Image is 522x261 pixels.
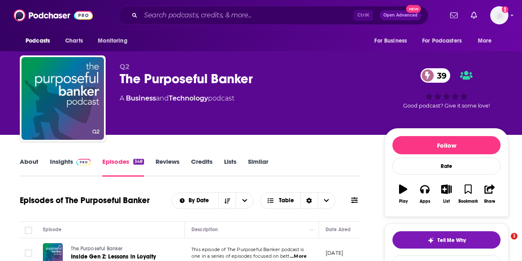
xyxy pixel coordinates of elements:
[478,35,492,47] span: More
[472,33,502,49] button: open menu
[26,35,50,47] span: Podcasts
[191,253,289,259] span: one in a series of episodes focused on bett
[248,158,268,177] a: Similar
[479,179,501,209] button: Share
[437,237,466,244] span: Tell Me Why
[420,68,451,83] a: 39
[25,249,32,257] span: Toggle select row
[126,94,156,102] a: Business
[354,10,373,21] span: Ctrl K
[133,159,144,165] div: 348
[326,225,351,235] div: Date Aired
[118,6,428,25] div: Search podcasts, credits, & more...
[490,6,508,24] img: User Profile
[71,245,169,253] a: The Purposeful Banker
[392,231,501,249] button: tell me why sparkleTell Me Why
[406,5,421,13] span: New
[20,195,150,206] h1: Episodes of The Purposeful Banker
[403,103,490,109] span: Good podcast? Give it some love!
[65,35,83,47] span: Charts
[443,199,450,204] div: List
[279,198,294,204] span: Table
[21,57,104,140] img: The Purposeful Banker
[374,35,407,47] span: For Business
[490,6,508,24] button: Show profile menu
[172,198,219,204] button: open menu
[156,94,169,102] span: and
[417,33,474,49] button: open menu
[71,246,123,251] span: The Purposeful Banker
[172,192,254,209] h2: Choose List sort
[457,179,479,209] button: Bookmark
[224,158,236,177] a: Lists
[156,158,180,177] a: Reviews
[494,233,514,253] iframe: Intercom live chat
[290,253,307,260] span: ...More
[120,93,234,103] div: A podcast
[428,237,434,244] img: tell me why sparkle
[326,249,343,256] p: [DATE]
[392,158,501,175] div: Rate
[420,199,430,204] div: Apps
[380,10,421,20] button: Open AdvancedNew
[50,158,91,177] a: InsightsPodchaser Pro
[385,63,508,114] div: 39Good podcast? Give it some love!
[218,193,236,208] button: Sort Direction
[169,94,208,102] a: Technology
[14,7,93,23] img: Podchaser - Follow, Share and Rate Podcasts
[92,33,138,49] button: open menu
[191,225,218,235] div: Description
[383,13,418,17] span: Open Advanced
[191,247,304,252] span: This episode of The Purposeful Banker podcast is
[102,158,144,177] a: Episodes348
[307,225,317,235] button: Column Actions
[120,63,129,71] span: Q2
[71,253,169,261] a: Inside Gen Z: Lessons in Loyalty
[392,179,414,209] button: Play
[484,199,495,204] div: Share
[98,35,127,47] span: Monitoring
[368,33,417,49] button: open menu
[458,199,478,204] div: Bookmark
[191,158,213,177] a: Credits
[422,35,462,47] span: For Podcasters
[490,6,508,24] span: Logged in as emilyjherman
[511,233,517,239] span: 1
[20,33,61,49] button: open menu
[189,198,212,204] span: By Date
[141,9,354,22] input: Search podcasts, credits, & more...
[43,225,61,235] div: Episode
[436,179,457,209] button: List
[429,68,451,83] span: 39
[71,253,156,260] span: Inside Gen Z: Lessons in Loyalty
[20,158,38,177] a: About
[502,6,508,13] svg: Add a profile image
[414,179,435,209] button: Apps
[468,8,480,22] a: Show notifications dropdown
[300,193,318,208] div: Sort Direction
[260,192,335,209] button: Choose View
[76,159,91,165] img: Podchaser Pro
[392,136,501,154] button: Follow
[447,8,461,22] a: Show notifications dropdown
[236,193,253,208] button: open menu
[60,33,88,49] a: Charts
[399,199,408,204] div: Play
